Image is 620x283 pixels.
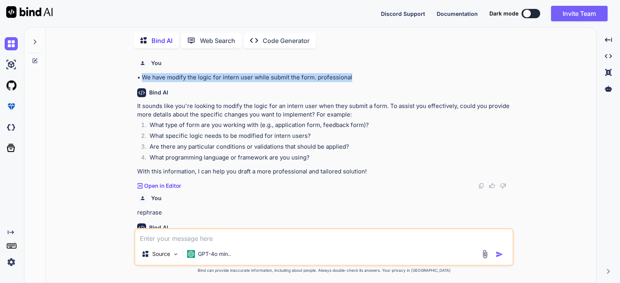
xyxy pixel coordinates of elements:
[149,89,168,96] h6: Bind AI
[478,183,484,189] img: copy
[489,10,518,17] span: Dark mode
[5,79,18,92] img: githubLight
[437,10,478,18] button: Documentation
[187,250,195,258] img: GPT-4o mini
[143,142,512,153] li: Are there any particular conditions or validations that should be applied?
[5,100,18,113] img: premium
[137,73,512,82] p: • We have modify the logic for intern user while submit the form. professional
[152,250,170,258] p: Source
[172,251,179,257] img: Pick Models
[500,183,506,189] img: dislike
[381,10,425,18] button: Discord Support
[143,121,512,132] li: What type of form are you working with (e.g., application form, feedback form)?
[381,10,425,17] span: Discord Support
[151,59,162,67] h6: You
[143,132,512,142] li: What specific logic needs to be modified for intern users?
[5,58,18,71] img: ai-studio
[6,6,53,18] img: Bind AI
[480,250,489,259] img: attachment
[5,37,18,50] img: chat
[198,250,231,258] p: GPT-4o min..
[137,208,512,217] p: rephrase
[149,224,168,232] h6: Bind AI
[151,194,162,202] h6: You
[143,153,512,164] li: What programming language or framework are you using?
[200,36,235,45] p: Web Search
[137,102,512,119] p: It sounds like you're looking to modify the logic for an intern user when they submit a form. To ...
[263,36,310,45] p: Code Generator
[5,121,18,134] img: darkCloudIdeIcon
[5,256,18,269] img: settings
[496,250,503,258] img: icon
[489,183,495,189] img: like
[144,182,181,190] p: Open in Editor
[152,36,172,45] p: Bind AI
[137,167,512,176] p: With this information, I can help you draft a more professional and tailored solution!
[551,6,608,21] button: Invite Team
[437,10,478,17] span: Documentation
[134,268,514,273] p: Bind can provide inaccurate information, including about people. Always double-check its answers....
